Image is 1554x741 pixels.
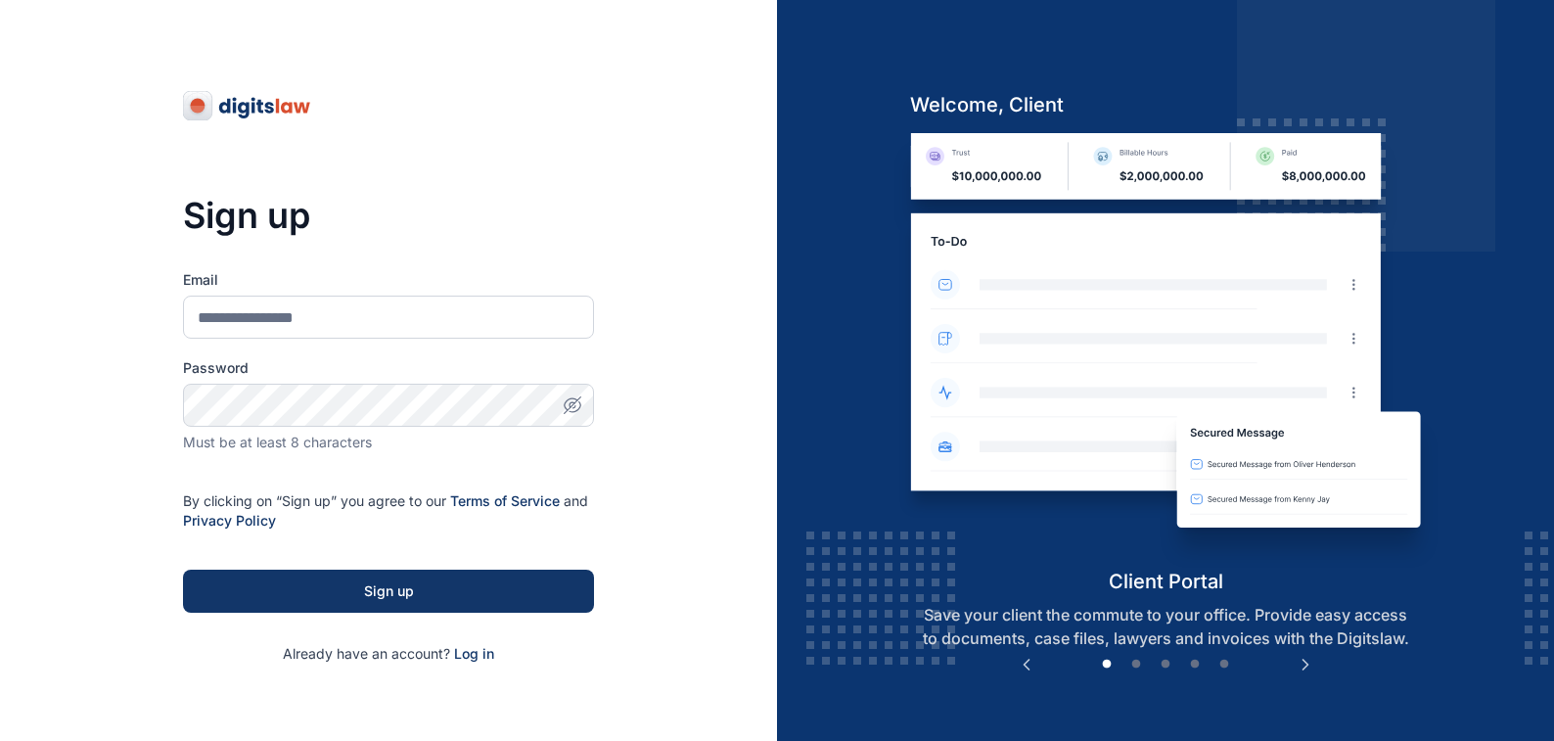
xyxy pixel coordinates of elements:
a: Log in [454,645,494,662]
label: Password [183,358,594,378]
button: Sign up [183,570,594,613]
button: Previous [1017,655,1036,674]
img: digitslaw-logo [183,90,312,121]
button: Next [1296,655,1315,674]
button: 2 [1126,655,1146,674]
h5: client portal [894,568,1438,595]
button: 4 [1185,655,1205,674]
button: 5 [1214,655,1234,674]
p: By clicking on “Sign up” you agree to our and [183,491,594,531]
a: Privacy Policy [183,512,276,529]
p: Save your client the commute to your office. Provide easy access to documents, case files, lawyer... [894,603,1438,650]
div: Sign up [214,581,563,601]
div: Must be at least 8 characters [183,433,594,452]
h3: Sign up [183,196,594,235]
a: Terms of Service [450,492,560,509]
button: 1 [1097,655,1117,674]
p: Already have an account? [183,644,594,664]
label: Email [183,270,594,290]
button: 3 [1156,655,1175,674]
h5: welcome, client [894,91,1438,118]
img: client-portal [894,133,1438,567]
